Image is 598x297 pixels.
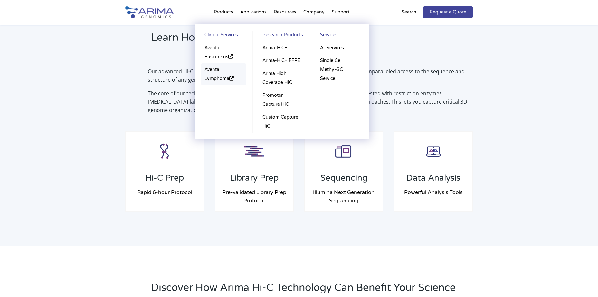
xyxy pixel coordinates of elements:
p: Our advanced Hi-C technology enables a range of products and applications by providing unparallel... [148,67,473,89]
h4: Illumina Next Generation Sequencing [311,188,376,205]
h4: Pre-validated Library Prep Protocol [222,188,287,205]
a: Arima-HiC+ FFPE [259,54,304,67]
a: Single Cell Methyl-3C Service [317,54,362,85]
a: Custom Capture HiC [259,111,304,133]
a: Services [317,31,362,41]
img: Data-Analysis-Step_Icon_Arima-Genomics.png [421,139,446,164]
h3: Data Analysis [401,173,466,188]
p: Search [402,8,416,16]
h3: Sequencing [311,173,376,188]
a: Clinical Services [201,31,246,41]
h4: Rapid 6-hour Protocol [132,188,197,196]
img: Arima-Genomics-logo [125,6,174,18]
p: The core of our technology is proximity ligation — whereby nuclear DNA is crosslinked, digested w... [148,89,473,114]
a: Arima High Coverage HiC [259,67,304,89]
a: Research Products [259,31,304,41]
h3: Library Prep [222,173,287,188]
img: HiC-Prep-Step_Icon_Arima-Genomics.png [152,139,177,164]
a: All Services [317,41,362,54]
a: Request a Quote [423,6,473,18]
a: Aventa FusionPlus [201,41,246,63]
a: Arima-HiC+ [259,41,304,54]
h4: Powerful Analysis Tools [401,188,466,196]
img: Library-Prep-Step_Icon_Arima-Genomics.png [241,139,267,164]
h3: Hi-C Prep [132,173,197,188]
h2: Learn How Arima Hi-C Technology Works [151,31,381,50]
a: Promoter Capture HiC [259,89,304,111]
img: Sequencing-Step_Icon_Arima-Genomics.png [331,139,356,164]
a: Aventa Lymphoma [201,63,246,85]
